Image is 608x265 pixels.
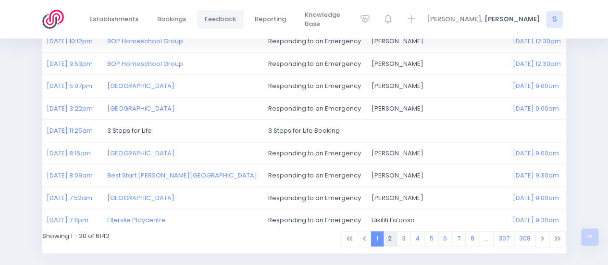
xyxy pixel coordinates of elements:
a: [DATE] 9:30am [512,171,558,180]
td: [PERSON_NAME] [367,142,508,164]
a: [DATE] 9:00am [512,81,558,90]
td: [PERSON_NAME] [367,97,508,120]
span: Bookings [157,14,186,24]
td: [PERSON_NAME] [367,30,508,53]
td: Responding to an Emergency [263,97,367,120]
a: Establishments [82,10,147,29]
a: Reporting [247,10,294,29]
td: [PERSON_NAME] [367,75,508,98]
span: Knowledge Base [305,10,340,29]
td: [PERSON_NAME] [367,187,508,209]
a: [DATE] 3:22pm [47,104,93,113]
a: [DATE] 11:25am [47,126,93,135]
a: [DATE] 10:12pm [47,37,93,46]
a: [GEOGRAPHIC_DATA] [107,104,174,113]
td: Responding to an Emergency [263,52,367,75]
a: [DATE] 9:30am [512,215,558,225]
a: [GEOGRAPHIC_DATA] [107,193,174,202]
a: [GEOGRAPHIC_DATA] [107,81,174,90]
td: 3 Steps for Life Booking [263,120,566,142]
td: Uikilifi Fa’aoso [367,209,508,231]
td: Responding to an Emergency [263,209,367,231]
span: [PERSON_NAME], [427,14,483,24]
td: Responding to an Emergency [263,187,367,209]
a: BOP Homeschool Group [107,59,183,68]
a: 2 [383,231,397,246]
a: Best Start [PERSON_NAME][GEOGRAPHIC_DATA] [107,171,257,180]
a: [DATE] 9:00am [512,149,558,158]
a: [DATE] 8:16am [47,149,91,158]
a: [DATE] 8:09am [47,171,93,180]
a: 4 [410,231,425,246]
a: [DATE] 9:00am [512,104,558,113]
span: S [546,11,563,28]
span: [PERSON_NAME] [484,14,540,24]
td: [PERSON_NAME] [367,164,508,187]
a: [DATE] 5:07pm [47,81,92,90]
a: 5 [424,231,439,246]
a: 8 [465,231,480,246]
a: Feedback [197,10,244,29]
a: [DATE] 9:53pm [47,59,93,68]
a: 6 [438,231,453,246]
a: Ellerslie Playcentre [107,215,166,225]
a: 3 [397,231,411,246]
a: 307 [493,231,515,246]
a: BOP Homeschool Group [107,37,183,46]
a: [DATE] 12:30pm [512,59,560,68]
a: [DATE] 7:52am [47,193,92,202]
a: 308 [514,231,536,246]
a: Knowledge Base [297,5,348,34]
img: Logo [42,10,70,29]
span: 1 [371,231,384,246]
div: Showing 1 - 20 of 6142 [36,231,304,253]
a: [DATE] 9:00am [512,193,558,202]
span: Feedback [205,14,236,24]
a: [DATE] 12:30pm [512,37,560,46]
span: Establishments [89,14,138,24]
a: Bookings [149,10,194,29]
td: Responding to an Emergency [263,164,367,187]
td: Responding to an Emergency [263,142,367,164]
a: [DATE] 7:11pm [47,215,88,225]
a: [GEOGRAPHIC_DATA] [107,149,174,158]
td: Responding to an Emergency [263,30,367,53]
a: 7 [452,231,466,246]
td: Responding to an Emergency [263,75,367,98]
td: [PERSON_NAME] [367,52,508,75]
span: Reporting [255,14,286,24]
span: 3 Steps for Life [107,126,152,135]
